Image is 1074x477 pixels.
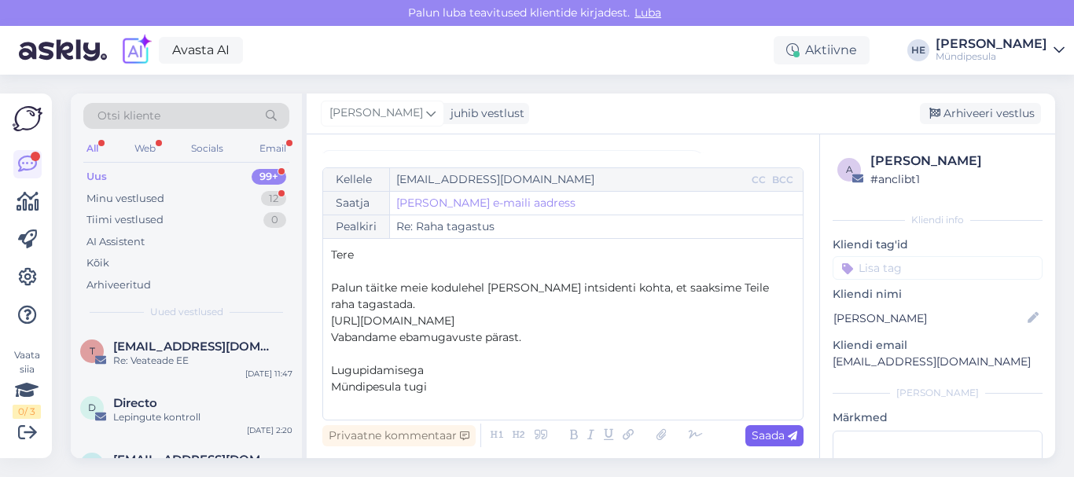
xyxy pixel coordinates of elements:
div: Aktiivne [774,36,870,64]
div: [DATE] 2:20 [247,424,292,436]
div: Email [256,138,289,159]
span: [URL][DOMAIN_NAME] [331,314,454,328]
span: Palun täitke meie kodulehel [PERSON_NAME] intsidenti kohta, et saaksime Teile raha tagastada. [331,281,772,311]
div: Kellele [323,168,390,191]
div: All [83,138,101,159]
div: [DATE] 11:47 [245,368,292,380]
span: [PERSON_NAME] [329,105,423,122]
div: Tiimi vestlused [86,212,164,228]
div: Web [131,138,159,159]
div: Pealkiri [323,215,390,238]
span: a [846,163,853,175]
span: Mündipesula tugi [331,380,427,394]
input: Recepient... [390,168,748,191]
span: D [88,402,96,413]
div: Re: Veateade EE [113,354,292,368]
div: # anclibt1 [870,171,1038,188]
span: Tere [331,248,354,262]
div: juhib vestlust [444,105,524,122]
div: Saatja [323,192,390,215]
span: Otsi kliente [97,108,160,124]
div: Arhiveeri vestlus [920,103,1041,124]
input: Lisa tag [833,256,1043,280]
span: tugi@myndipesula.eu [113,339,277,354]
div: AI Assistent [86,234,145,250]
div: [PERSON_NAME] [870,152,1038,171]
div: HE [907,39,929,61]
a: [PERSON_NAME] e-maili aadress [396,195,576,211]
div: Arhiveeritud [86,277,151,293]
input: Lisa nimi [833,310,1024,327]
p: Kliendi email [833,337,1043,354]
span: Vabandame ebamugavuste pärast. [331,330,521,344]
div: Minu vestlused [86,191,164,207]
div: CC [748,173,769,187]
div: Vaata siia [13,348,41,419]
div: 0 / 3 [13,405,41,419]
p: Märkmed [833,409,1043,426]
span: Luba [630,6,666,20]
span: t [90,345,95,357]
img: explore-ai [120,34,153,67]
div: Socials [188,138,226,159]
div: Lepingute kontroll [113,410,292,424]
div: 0 [263,212,286,228]
div: 12 [261,191,286,207]
div: [PERSON_NAME] [833,386,1043,400]
span: Lugupidamisega [331,363,424,377]
div: 99+ [252,169,286,185]
input: Write subject here... [390,215,803,238]
span: Uued vestlused [150,305,223,319]
div: [PERSON_NAME] [936,38,1047,50]
div: Kõik [86,255,109,271]
p: [EMAIL_ADDRESS][DOMAIN_NAME] [833,354,1043,370]
span: roundun@mail.ru [113,453,277,467]
a: Avasta AI [159,37,243,64]
div: BCC [769,173,796,187]
p: Kliendi tag'id [833,237,1043,253]
div: Mündipesula [936,50,1047,63]
div: Privaatne kommentaar [322,425,476,446]
div: Uus [86,169,107,185]
span: Directo [113,396,157,410]
img: Askly Logo [13,106,42,131]
div: Kliendi info [833,213,1043,227]
a: [PERSON_NAME]Mündipesula [936,38,1065,63]
p: Kliendi nimi [833,286,1043,303]
span: Saada [752,428,797,442]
